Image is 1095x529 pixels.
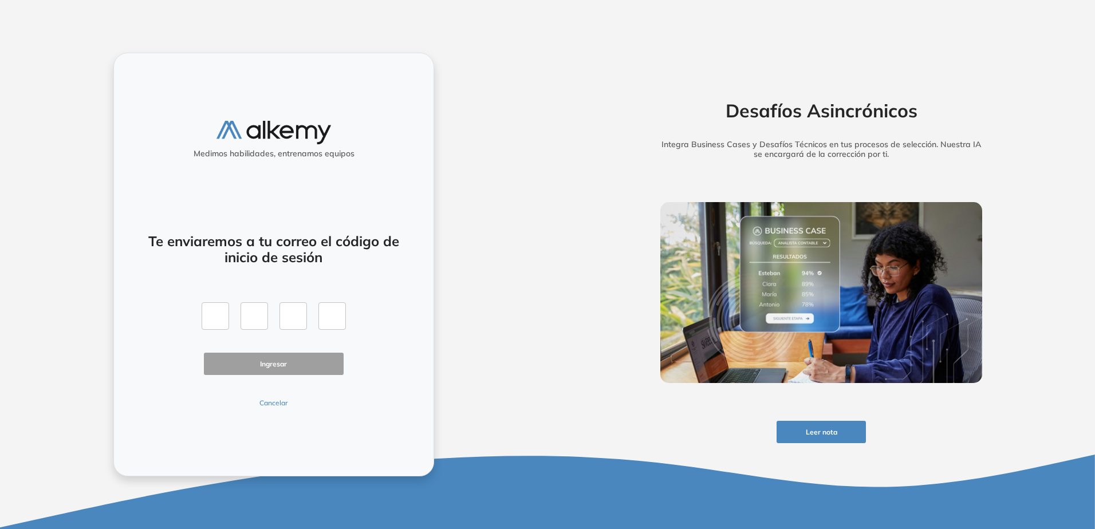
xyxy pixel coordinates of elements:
h5: Medimos habilidades, entrenamos equipos [119,149,429,159]
div: Widget de chat [889,396,1095,529]
img: logo-alkemy [216,121,331,144]
button: Cancelar [204,398,344,408]
img: img-more-info [660,202,982,383]
h2: Desafíos Asincrónicos [643,100,1000,121]
button: Leer nota [777,421,866,443]
h5: Integra Business Cases y Desafíos Técnicos en tus procesos de selección. Nuestra IA se encargará ... [643,140,1000,159]
button: Ingresar [204,353,344,375]
iframe: Chat Widget [889,396,1095,529]
h4: Te enviaremos a tu correo el código de inicio de sesión [144,233,403,266]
